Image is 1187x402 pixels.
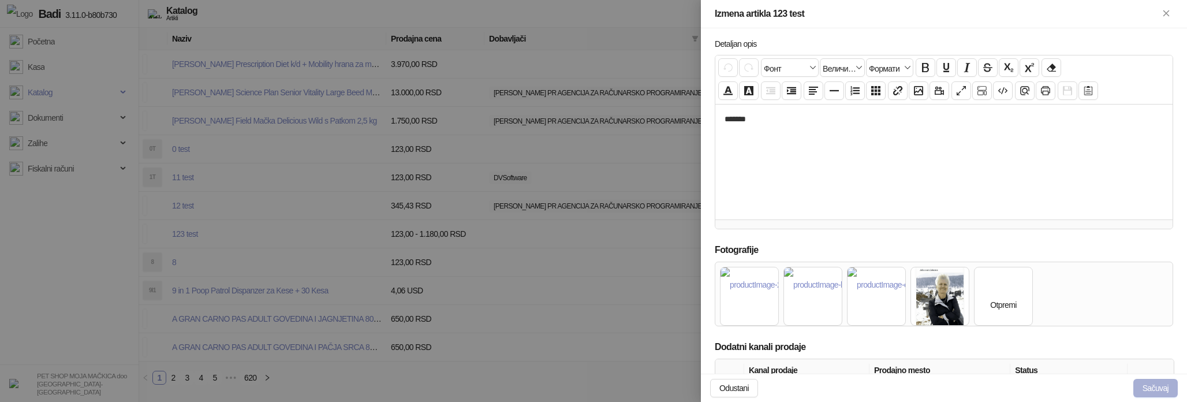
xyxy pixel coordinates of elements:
div: Otpremi [990,299,1016,311]
button: Извлачење [761,81,781,100]
button: Прецртано [978,58,998,77]
button: Преглед [1015,81,1035,100]
th: Status [1010,359,1128,382]
button: Сачувај [1058,81,1077,100]
button: Sačuvaj [1133,379,1178,397]
button: Поврати [718,58,738,77]
button: Искошено [957,58,977,77]
button: Увлачење [782,81,801,100]
button: Штампај [1036,81,1055,100]
button: Величина [820,58,865,77]
button: Фонт [761,58,819,77]
th: Kanal prodaje [744,359,869,382]
button: Индексирано [999,58,1018,77]
button: Формати [866,58,913,77]
button: Табела [866,81,886,100]
button: Листа [845,81,865,100]
button: Боја текста [718,81,738,100]
button: Поравнање [804,81,823,100]
label: Detaljan opis [715,38,764,50]
button: Приказ кода [993,81,1013,100]
button: Odustani [710,379,758,397]
button: Понови [739,58,759,77]
button: Веза [888,81,908,100]
h5: Dodatni kanali prodaje [715,340,1173,354]
button: Експонент [1020,58,1039,77]
button: Видео [930,81,949,100]
button: Подвучено [936,58,956,77]
button: Прикажи блокове [972,81,992,100]
span: Otpremi [981,281,1025,311]
h5: Fotografije [715,243,1173,257]
button: Шаблон [1078,81,1098,100]
button: Уклони формат [1042,58,1061,77]
button: Слика [909,81,928,100]
div: Izmena artikla 123 test [715,7,1159,21]
button: Подебљано [916,58,935,77]
button: Боја позадине [739,81,759,100]
th: Prodajno mesto [869,359,1010,382]
button: Хоризонтална линија [824,81,844,100]
button: Zatvori [1159,7,1173,21]
button: Приказ преко целог екрана [951,81,971,100]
